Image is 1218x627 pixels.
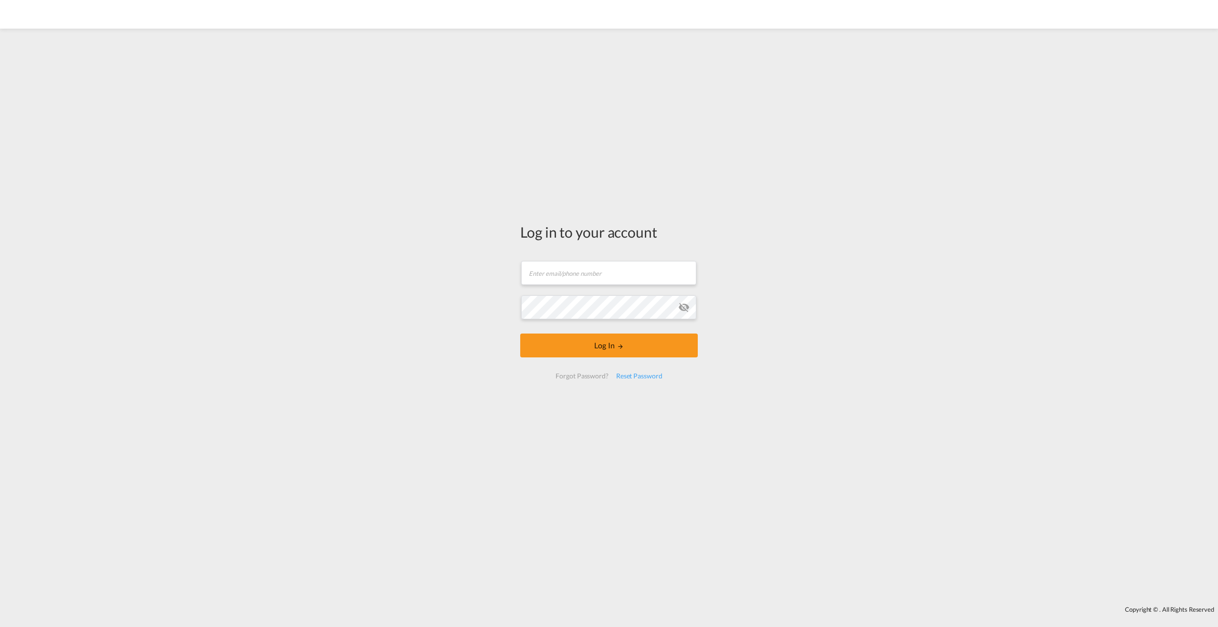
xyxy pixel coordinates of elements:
[678,302,690,313] md-icon: icon-eye-off
[612,367,666,385] div: Reset Password
[520,334,698,357] button: LOGIN
[521,261,696,285] input: Enter email/phone number
[520,222,698,242] div: Log in to your account
[552,367,612,385] div: Forgot Password?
